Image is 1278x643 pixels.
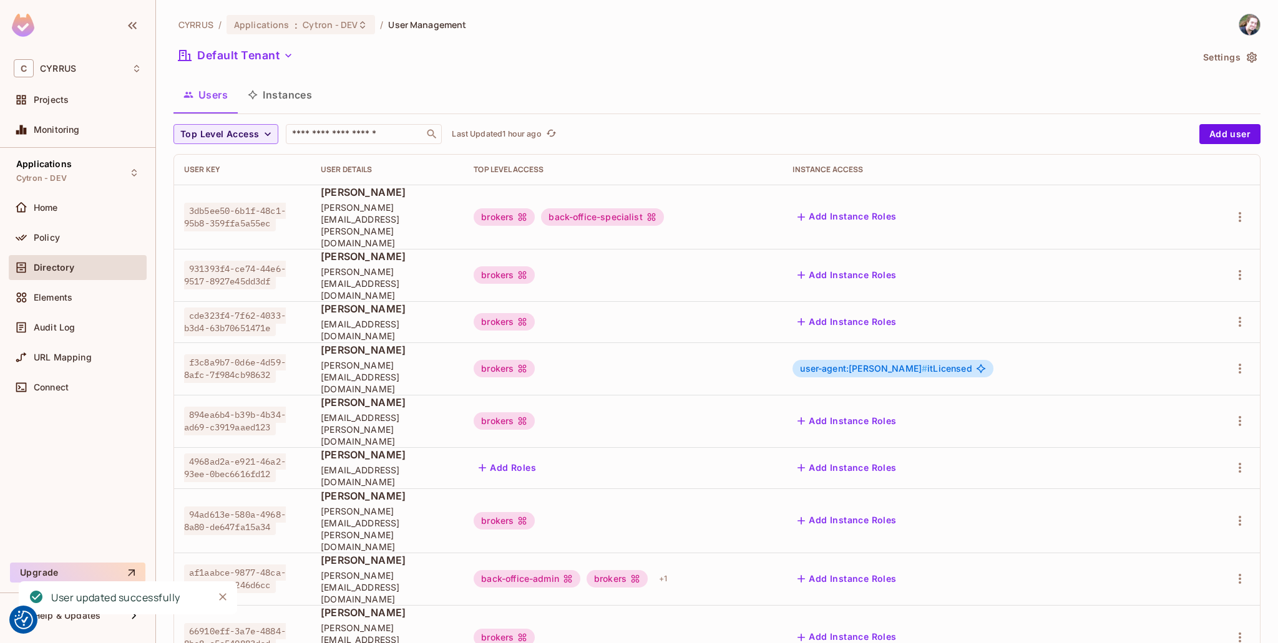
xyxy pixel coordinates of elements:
[793,207,901,227] button: Add Instance Roles
[184,564,286,593] span: af1aabce-9877-48ca-b1d8-88fe1246d6cc
[793,312,901,332] button: Add Instance Roles
[34,322,75,332] span: Audit Log
[793,265,901,285] button: Add Instance Roles
[184,354,286,383] span: f3c8a9b7-0d6e-4d59-8afc-7f984cb98632
[546,128,557,140] span: refresh
[321,343,454,357] span: [PERSON_NAME]
[474,165,773,175] div: Top Level Access
[294,20,298,30] span: :
[173,124,278,144] button: Top Level Access
[16,173,67,183] span: Cytron - DEV
[793,511,901,531] button: Add Instance Roles
[321,266,454,301] span: [PERSON_NAME][EMAIL_ADDRESS][DOMAIN_NAME]
[34,292,72,302] span: Elements
[321,412,454,447] span: [EMAIL_ADDRESS][PERSON_NAME][DOMAIN_NAME]
[321,448,454,462] span: [PERSON_NAME]
[10,563,145,583] button: Upgrade
[34,203,58,213] span: Home
[234,19,290,31] span: Applications
[180,127,259,142] span: Top Level Access
[184,307,286,336] span: cde323f4-7f62-4033-b3d4-63b70651471e
[388,19,466,31] span: User Management
[541,208,663,226] div: back-office-specialist
[474,570,580,587] div: back-office-admin
[34,352,92,362] span: URL Mapping
[452,129,541,139] p: Last Updated 1 hour ago
[800,364,972,374] span: itLicensed
[218,19,222,31] li: /
[14,59,34,77] span: C
[321,395,454,409] span: [PERSON_NAME]
[14,611,33,629] button: Consent Preferences
[321,606,454,619] span: [PERSON_NAME]
[321,489,454,503] span: [PERSON_NAME]
[34,95,69,105] span: Projects
[1239,14,1260,35] img: Tomáš Rejent
[544,127,559,142] button: refresh
[321,165,454,175] div: User Details
[474,208,535,226] div: brokers
[474,360,535,377] div: brokers
[793,411,901,431] button: Add Instance Roles
[321,201,454,249] span: [PERSON_NAME][EMAIL_ADDRESS][PERSON_NAME][DOMAIN_NAME]
[34,382,69,392] span: Connect
[16,159,72,169] span: Applications
[321,505,454,553] span: [PERSON_NAME][EMAIL_ADDRESS][PERSON_NAME][DOMAIN_NAME]
[380,19,383,31] li: /
[321,553,454,567] span: [PERSON_NAME]
[184,165,301,175] div: User Key
[34,125,80,135] span: Monitoring
[1199,124,1261,144] button: Add user
[12,14,34,37] img: SReyMgAAAABJRU5ErkJggg==
[178,19,213,31] span: the active workspace
[474,313,535,331] div: brokers
[303,19,358,31] span: Cytron - DEV
[321,318,454,342] span: [EMAIL_ADDRESS][DOMAIN_NAME]
[793,569,901,589] button: Add Instance Roles
[173,46,298,65] button: Default Tenant
[184,453,286,482] span: 4968ad2a-e921-46a2-93ee-0bec6616fd12
[14,611,33,629] img: Revisit consent button
[321,464,454,488] span: [EMAIL_ADDRESS][DOMAIN_NAME]
[1198,47,1261,67] button: Settings
[321,359,454,395] span: [PERSON_NAME][EMAIL_ADDRESS][DOMAIN_NAME]
[800,363,927,374] span: user-agent:[PERSON_NAME]
[321,569,454,605] span: [PERSON_NAME][EMAIL_ADDRESS][DOMAIN_NAME]
[51,590,180,606] div: User updated successfully
[184,506,286,535] span: 94ad613e-580a-4968-8a80-de647fa15a34
[173,79,238,110] button: Users
[34,233,60,243] span: Policy
[40,64,76,74] span: Workspace: CYRRUS
[474,512,535,529] div: brokers
[542,127,559,142] span: Click to refresh data
[184,203,286,231] span: 3db5ee50-6b1f-48c1-95b8-359ffa5a55ec
[321,185,454,199] span: [PERSON_NAME]
[321,302,454,316] span: [PERSON_NAME]
[474,458,541,478] button: Add Roles
[474,412,535,430] div: brokers
[184,261,286,289] span: 931393f4-ce74-44e6-9517-8927e45dd3df
[922,363,927,374] span: #
[321,249,454,263] span: [PERSON_NAME]
[654,569,672,589] div: + 1
[34,263,74,273] span: Directory
[793,165,1191,175] div: Instance Access
[213,587,232,606] button: Close
[793,458,901,478] button: Add Instance Roles
[184,407,286,435] span: 894ea6b4-b39b-4b34-ad69-c3919aaed123
[474,266,535,284] div: brokers
[238,79,322,110] button: Instances
[587,570,648,587] div: brokers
